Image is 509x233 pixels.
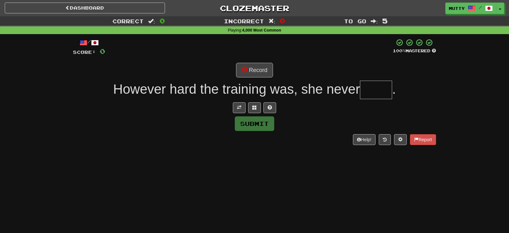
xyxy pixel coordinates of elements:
[224,18,264,24] span: Incorrect
[5,3,165,13] a: Dashboard
[269,18,276,24] span: :
[248,102,261,113] button: Switch sentence to multiple choice alt+p
[160,17,165,25] span: 0
[100,47,105,55] span: 0
[175,3,335,14] a: Clozemaster
[113,82,360,97] span: However hard the training was, she never
[112,18,144,24] span: Correct
[263,102,276,113] button: Single letter hint - you only get 1 per sentence and score half the points! alt+h
[379,134,391,145] button: Round history (alt+y)
[449,5,465,11] span: mutty
[233,102,246,113] button: Toggle translation (alt+t)
[393,48,436,54] div: Mastered
[479,5,482,10] span: /
[371,18,378,24] span: :
[242,28,281,33] strong: 4,000 Most Common
[280,17,285,25] span: 0
[445,3,496,14] a: mutty /
[148,18,155,24] span: :
[410,134,436,145] button: Report
[344,18,366,24] span: To go
[392,82,396,97] span: .
[73,49,96,55] span: Score:
[73,39,105,47] div: /
[236,63,273,77] button: Record
[393,48,405,53] span: 100 %
[235,116,274,131] button: Submit
[353,134,376,145] button: Help!
[382,17,388,25] span: 5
